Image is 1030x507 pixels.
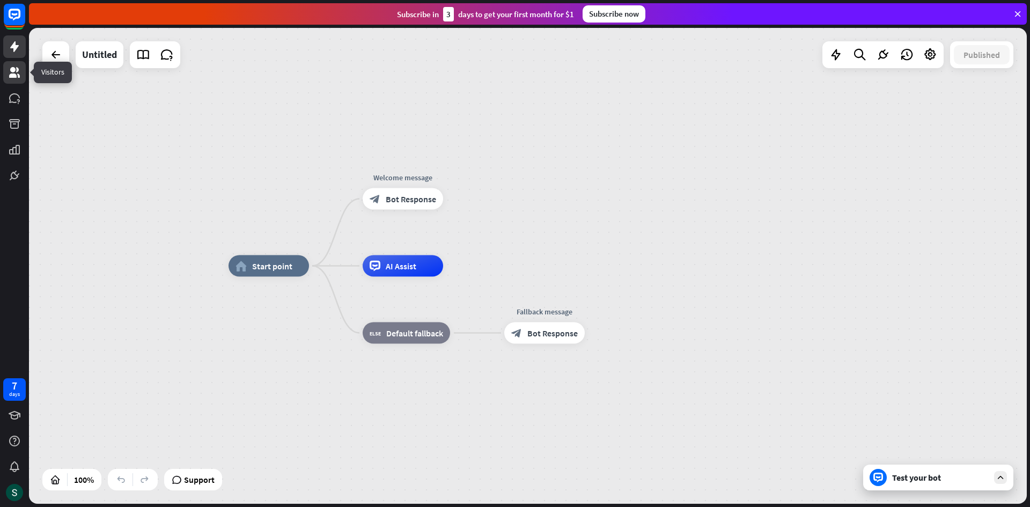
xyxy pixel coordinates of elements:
div: 100% [71,471,97,488]
div: days [9,391,20,398]
span: Start point [252,261,292,271]
button: Open LiveChat chat widget [9,4,41,36]
div: 7 [12,381,17,391]
i: home_2 [236,261,247,271]
div: Fallback message [496,306,593,317]
div: Subscribe in days to get your first month for $1 [397,7,574,21]
div: Test your bot [892,472,989,483]
i: block_bot_response [370,194,380,204]
a: 7 days [3,378,26,401]
div: 3 [443,7,454,21]
div: Subscribe now [583,5,645,23]
span: Bot Response [527,328,578,339]
div: Welcome message [355,172,451,183]
span: Support [184,471,215,488]
span: Bot Response [386,194,436,204]
i: block_bot_response [511,328,522,339]
div: Untitled [82,41,117,68]
i: block_fallback [370,328,381,339]
span: Default fallback [386,328,443,339]
button: Published [954,45,1010,64]
span: AI Assist [386,261,416,271]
